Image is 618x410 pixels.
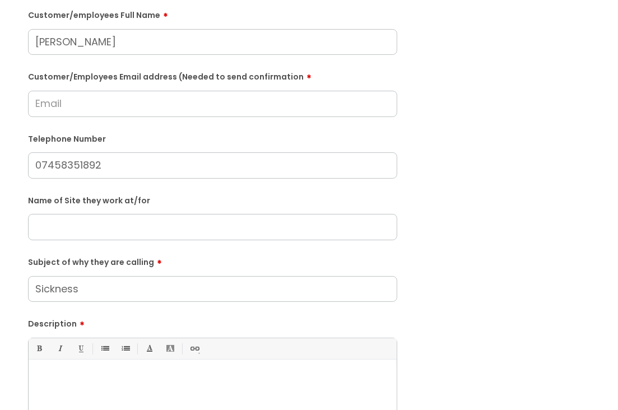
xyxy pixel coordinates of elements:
[28,132,397,144] label: Telephone Number
[97,342,111,356] a: • Unordered List (Ctrl-Shift-7)
[28,315,397,329] label: Description
[118,342,132,356] a: 1. Ordered List (Ctrl-Shift-8)
[28,68,397,82] label: Customer/Employees Email address (Needed to send confirmation
[32,342,46,356] a: Bold (Ctrl-B)
[28,7,397,20] label: Customer/employees Full Name
[53,342,67,356] a: Italic (Ctrl-I)
[28,91,397,117] input: Email
[28,254,397,267] label: Subject of why they are calling
[28,194,397,206] label: Name of Site they work at/for
[73,342,87,356] a: Underline(Ctrl-U)
[187,342,201,356] a: Link
[163,342,177,356] a: Back Color
[142,342,156,356] a: Font Color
